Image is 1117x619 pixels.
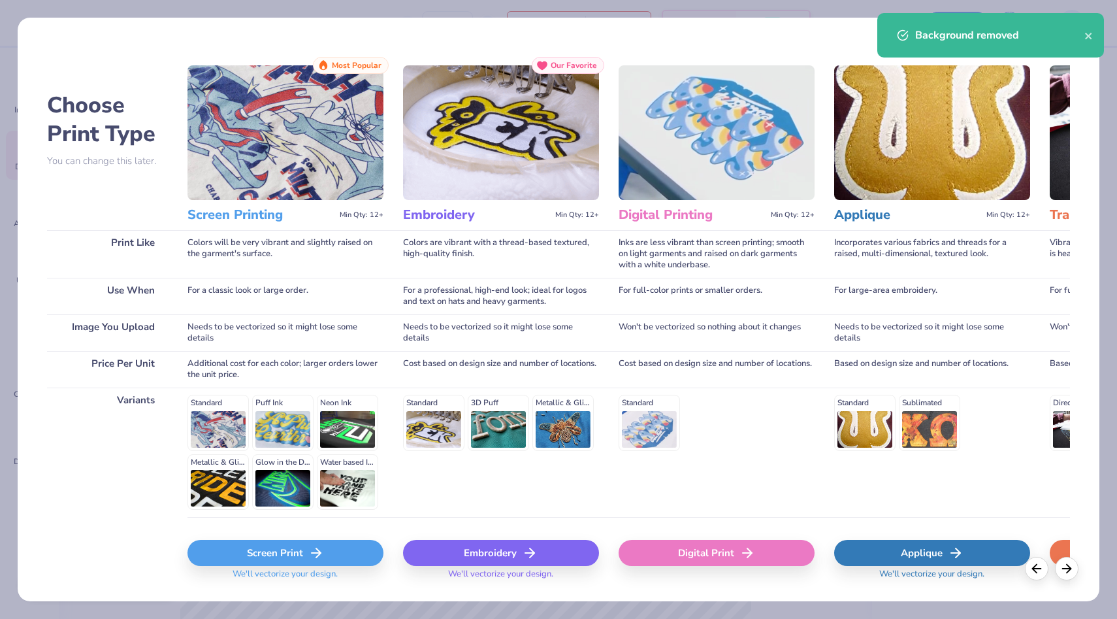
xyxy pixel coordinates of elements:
span: We'll vectorize your design. [227,569,343,588]
span: Most Popular [332,61,381,70]
div: Additional cost for each color; larger orders lower the unit price. [187,351,383,388]
h3: Screen Printing [187,207,334,224]
div: For a classic look or large order. [187,278,383,314]
div: Price Per Unit [47,351,168,388]
img: Digital Printing [619,65,815,200]
div: Use When [47,278,168,314]
div: Digital Print [619,540,815,566]
div: Needs to be vectorized so it might lose some details [187,314,383,351]
div: Based on design size and number of locations. [834,351,1030,388]
div: Colors are vibrant with a thread-based textured, high-quality finish. [403,230,599,278]
h3: Applique [834,207,981,224]
div: For large-area embroidery. [834,278,1030,314]
img: Applique [834,65,1030,200]
div: Incorporates various fabrics and threads for a raised, multi-dimensional, textured look. [834,230,1030,278]
span: Our Favorite [551,61,597,70]
span: Min Qty: 12+ [555,210,599,220]
div: Background removed [915,27,1084,43]
img: Embroidery [403,65,599,200]
div: Screen Print [187,540,383,566]
h3: Digital Printing [619,207,766,224]
div: Colors will be very vibrant and slightly raised on the garment's surface. [187,230,383,278]
span: Min Qty: 12+ [986,210,1030,220]
img: Screen Printing [187,65,383,200]
span: Min Qty: 12+ [771,210,815,220]
div: Print Like [47,230,168,278]
span: We'll vectorize your design. [443,569,558,588]
div: Inks are less vibrant than screen printing; smooth on light garments and raised on dark garments ... [619,230,815,278]
button: close [1084,27,1093,43]
div: Embroidery [403,540,599,566]
div: For a professional, high-end look; ideal for logos and text on hats and heavy garments. [403,278,599,314]
div: Cost based on design size and number of locations. [619,351,815,388]
span: Min Qty: 12+ [340,210,383,220]
div: Won't be vectorized so nothing about it changes [619,314,815,351]
div: For full-color prints or smaller orders. [619,278,815,314]
p: You can change this later. [47,156,168,167]
span: We'll vectorize your design. [874,569,990,588]
div: Image You Upload [47,314,168,351]
div: Cost based on design size and number of locations. [403,351,599,388]
div: Needs to be vectorized so it might lose some details [403,314,599,351]
div: Applique [834,540,1030,566]
h3: Embroidery [403,207,550,224]
div: Needs to be vectorized so it might lose some details [834,314,1030,351]
h2: Choose Print Type [47,91,168,148]
div: Variants [47,388,168,517]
